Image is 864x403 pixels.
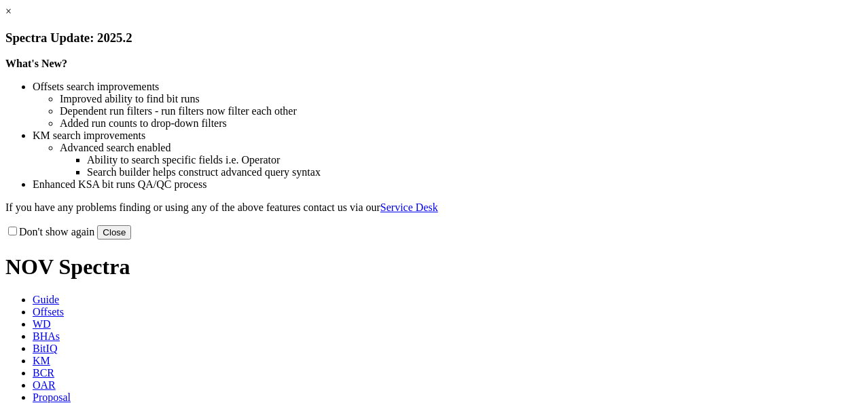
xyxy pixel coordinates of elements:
span: KM [33,355,50,366]
span: BitIQ [33,343,57,354]
span: Guide [33,294,59,305]
li: Search builder helps construct advanced query syntax [87,166,859,178]
li: KM search improvements [33,130,859,142]
span: Proposal [33,391,71,403]
input: Don't show again [8,227,17,235]
li: Dependent run filters - run filters now filter each other [60,105,859,117]
li: Improved ability to find bit runs [60,93,859,105]
h1: NOV Spectra [5,254,859,280]
li: Enhanced KSA bit runs QA/QC process [33,178,859,191]
span: BHAs [33,330,60,342]
li: Offsets search improvements [33,81,859,93]
a: Service Desk [380,201,438,213]
li: Advanced search enabled [60,142,859,154]
span: OAR [33,379,56,391]
span: BCR [33,367,54,379]
label: Don't show again [5,226,94,237]
li: Added run counts to drop-down filters [60,117,859,130]
strong: What's New? [5,58,67,69]
p: If you have any problems finding or using any of the above features contact us via our [5,201,859,214]
h3: Spectra Update: 2025.2 [5,31,859,45]
span: WD [33,318,51,330]
li: Ability to search specific fields i.e. Operator [87,154,859,166]
button: Close [97,225,131,239]
span: Offsets [33,306,64,318]
a: × [5,5,12,17]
